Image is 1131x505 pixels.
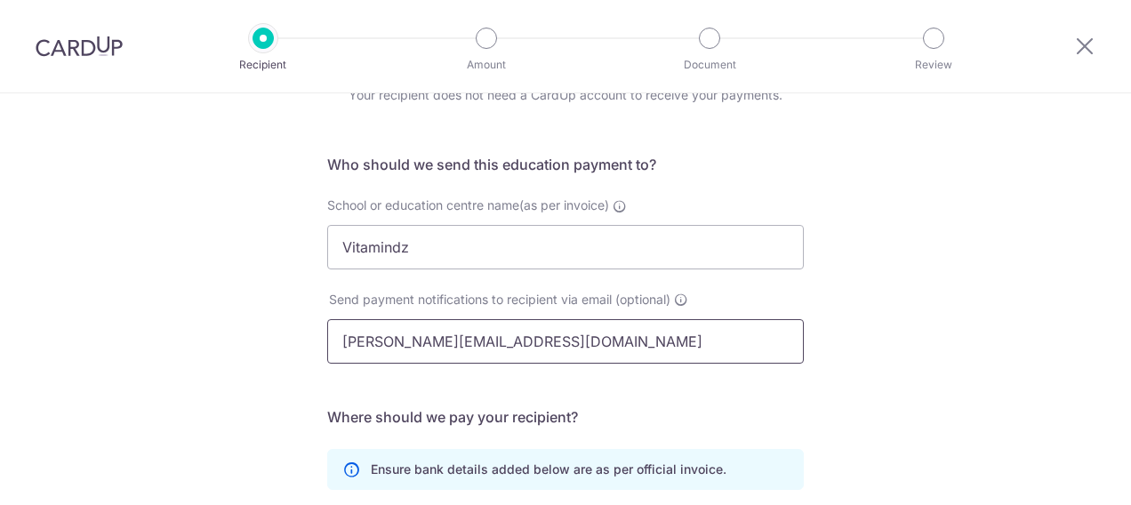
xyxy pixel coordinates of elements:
input: Enter email address [327,319,804,364]
span: Send payment notifications to recipient via email (optional) [329,291,670,309]
div: Your recipient does not need a CardUp account to receive your payments. [327,86,804,104]
img: CardUp [36,36,123,57]
p: Amount [421,56,552,74]
h5: Who should we send this education payment to? [327,154,804,175]
p: Ensure bank details added below are as per official invoice. [371,461,726,478]
p: Document [644,56,775,74]
p: Recipient [197,56,329,74]
h5: Where should we pay your recipient? [327,406,804,428]
p: Review [868,56,999,74]
span: School or education centre name(as per invoice) [327,197,609,212]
